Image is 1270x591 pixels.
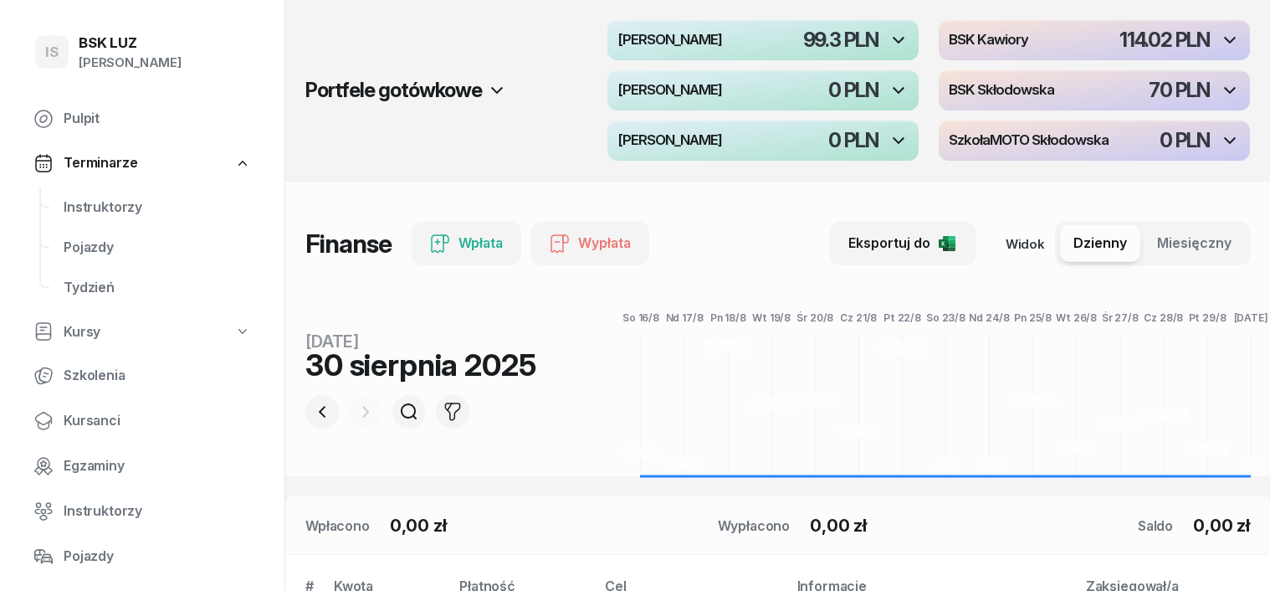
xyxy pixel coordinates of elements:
[305,229,392,259] h1: Finanse
[305,77,482,104] h2: Portfele gotówkowe
[803,30,878,50] div: 99.3 PLN
[939,70,1250,110] button: BSK Skłodowska70 PLN
[1157,233,1232,254] span: Miesięczny
[50,188,264,228] a: Instruktorzy
[1014,311,1052,324] tspan: Pn 25/8
[1189,311,1226,324] tspan: Pt 29/8
[830,222,976,265] button: Eksportuj do
[412,222,521,265] button: Wpłata
[1060,225,1140,262] button: Dzienny
[939,20,1250,60] button: BSK Kawiory114.02 PLN
[666,311,704,324] tspan: Nd 17/8
[1138,516,1173,536] div: Saldo
[50,228,264,268] a: Pojazdy
[64,365,251,387] span: Szkolenia
[64,455,251,477] span: Egzaminy
[617,83,722,98] h4: [PERSON_NAME]
[64,546,251,568] span: Pojazdy
[64,108,251,130] span: Pulpit
[79,36,182,50] div: BSK LUZ
[607,121,919,161] button: [PERSON_NAME]0 PLN
[622,311,659,324] tspan: So 16/8
[64,152,137,174] span: Terminarze
[752,311,791,324] tspan: Wt 19/8
[607,20,919,60] button: [PERSON_NAME]99.3 PLN
[949,33,1028,48] h4: BSK Kawiory
[64,277,251,299] span: Tydzień
[20,446,264,486] a: Egzaminy
[797,311,834,324] tspan: Śr 20/8
[64,321,100,343] span: Kursy
[64,237,251,259] span: Pojazdy
[883,311,921,324] tspan: Pt 22/8
[1234,311,1268,324] tspan: [DATE]
[20,401,264,441] a: Kursanci
[828,80,878,100] div: 0 PLN
[718,516,791,536] div: Wypłacono
[1144,225,1245,262] button: Miesięczny
[1160,131,1210,151] div: 0 PLN
[841,311,878,324] tspan: Cz 21/8
[20,144,264,182] a: Terminarze
[617,133,722,148] h4: [PERSON_NAME]
[828,131,878,151] div: 0 PLN
[79,52,182,74] div: [PERSON_NAME]
[20,99,264,139] a: Pulpit
[305,350,535,380] div: 30 sierpnia 2025
[1073,233,1127,254] span: Dzienny
[531,222,649,265] button: Wypłata
[20,491,264,532] a: Instruktorzy
[64,410,251,432] span: Kursanci
[305,333,535,350] div: [DATE]
[50,268,264,308] a: Tydzień
[607,70,919,110] button: [PERSON_NAME]0 PLN
[305,516,370,536] div: Wpłacono
[20,356,264,396] a: Szkolenia
[926,311,965,324] tspan: So 23/8
[20,537,264,577] a: Pojazdy
[1102,311,1139,324] tspan: Śr 27/8
[949,133,1109,148] h4: SzkołaMOTO Skłodowska
[1145,311,1184,324] tspan: Cz 28/8
[64,501,251,522] span: Instruktorzy
[848,233,957,254] div: Eksportuj do
[617,33,722,48] h4: [PERSON_NAME]
[939,121,1250,161] button: SzkołaMOTO Skłodowska0 PLN
[1056,311,1097,324] tspan: Wt 26/8
[969,311,1010,324] tspan: Nd 24/8
[550,233,631,254] div: Wypłata
[710,311,746,324] tspan: Pn 18/8
[64,197,251,218] span: Instruktorzy
[1149,80,1210,100] div: 70 PLN
[20,313,264,352] a: Kursy
[1119,30,1210,50] div: 114.02 PLN
[45,45,59,59] span: IS
[430,233,503,254] div: Wpłata
[949,83,1054,98] h4: BSK Skłodowska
